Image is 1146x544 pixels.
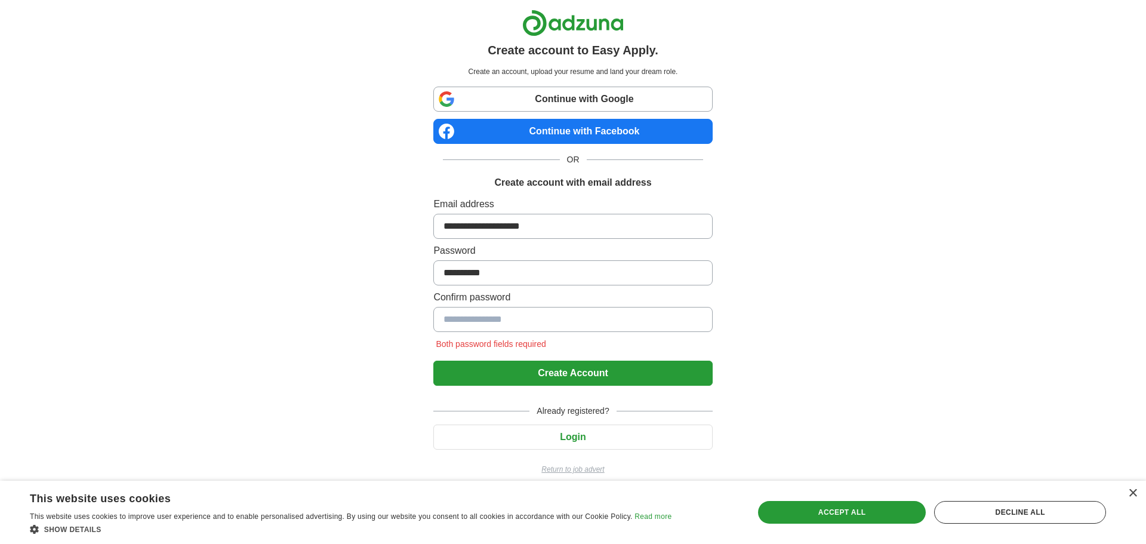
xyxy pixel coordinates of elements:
div: This website uses cookies [30,488,642,506]
span: Show details [44,525,101,534]
span: Both password fields required [433,339,548,349]
p: Create an account, upload your resume and land your dream role. [436,66,710,77]
label: Confirm password [433,290,712,305]
a: Login [433,432,712,442]
button: Create Account [433,361,712,386]
img: Adzuna logo [522,10,624,36]
h1: Create account with email address [494,176,651,190]
label: Email address [433,197,712,211]
span: OR [560,153,587,166]
h1: Create account to Easy Apply. [488,41,658,59]
a: Continue with Facebook [433,119,712,144]
a: Read more, opens a new window [634,512,671,521]
a: Continue with Google [433,87,712,112]
button: Login [433,425,712,450]
div: Decline all [934,501,1106,524]
div: Close [1128,489,1137,498]
a: Return to job advert [433,464,712,475]
div: Show details [30,523,671,535]
label: Password [433,244,712,258]
span: Already registered? [529,405,616,417]
span: This website uses cookies to improve user experience and to enable personalised advertising. By u... [30,512,633,521]
div: Accept all [758,501,926,524]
